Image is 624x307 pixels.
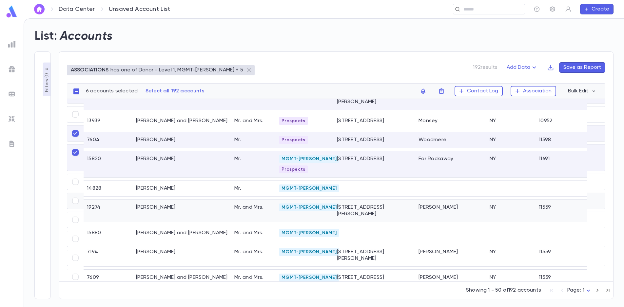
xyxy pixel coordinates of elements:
div: 7609 [84,270,133,285]
img: batches_grey.339ca447c9d9533ef1741baa751efc33.svg [8,90,16,98]
div: [PERSON_NAME] and [PERSON_NAME] [133,225,231,241]
div: [STREET_ADDRESS] [334,151,415,177]
div: Far Rockaway [415,151,486,177]
div: [PERSON_NAME] [133,244,231,266]
div: Page: 1 [567,285,592,296]
img: reports_grey.c525e4749d1bce6a11f5fe2a8de1b229.svg [8,40,16,48]
img: home_white.a664292cf8c1dea59945f0da9f25487c.svg [35,7,43,12]
div: [STREET_ADDRESS] [334,113,415,129]
h2: List: [34,29,57,44]
div: Mr. and Mrs. [231,270,276,285]
div: 14828 [84,181,133,196]
button: Association [511,86,556,96]
span: MGMT-[PERSON_NAME] [279,156,339,162]
div: Mr. and Mrs. [231,244,276,266]
button: Add Data [503,62,542,73]
button: Filters (1) [43,63,51,96]
div: [STREET_ADDRESS][PERSON_NAME] [334,244,415,266]
div: NY [486,244,536,266]
div: NY [486,113,536,129]
div: 11559 [536,270,585,285]
button: Contact Log [455,86,503,96]
div: [STREET_ADDRESS] [334,270,415,285]
div: Mr. and Mrs. [231,225,276,241]
div: 19274 [84,200,133,222]
div: ASSOCIATIONShas one of Donor - Level 1, MGMT-[PERSON_NAME] + 5 [67,65,255,75]
div: 10952 [536,113,585,129]
span: Prospects [279,167,308,172]
div: Mr. and Mrs. [231,200,276,222]
div: [PERSON_NAME] [415,270,486,285]
div: [PERSON_NAME] [415,200,486,222]
div: Mr. [231,132,276,148]
div: 11691 [536,151,585,177]
p: Unsaved Account List [109,6,170,13]
div: Mr. [231,151,276,177]
div: Mr. [231,181,276,196]
p: 192 results [473,64,497,71]
span: Page: 1 [567,288,584,293]
span: MGMT-[PERSON_NAME] [279,275,339,280]
div: 7194 [84,244,133,266]
p: Filters ( 1 ) [44,72,50,92]
span: MGMT-[PERSON_NAME] [279,186,339,191]
span: Prospects [279,137,308,143]
h2: Accounts [60,29,113,44]
div: 15880 [84,225,133,241]
img: logo [5,5,18,18]
p: Select all 192 accounts [146,88,205,94]
p: has one of Donor - Level 1, MGMT-[PERSON_NAME] + 5 [110,67,243,73]
div: [PERSON_NAME] [133,181,231,196]
div: Mr. and Mrs. [231,113,276,129]
div: NY [486,132,536,148]
button: Save as Report [559,62,605,73]
p: Showing 1 - 50 of 192 accounts [466,287,541,294]
div: [PERSON_NAME] [133,200,231,222]
div: NY [486,270,536,285]
div: Woodmere [415,132,486,148]
span: MGMT-[PERSON_NAME] [279,230,339,236]
img: campaigns_grey.99e729a5f7ee94e3726e6486bddda8f1.svg [8,65,16,73]
span: Prospects [279,118,308,124]
a: Data Center [59,6,95,13]
div: [STREET_ADDRESS][PERSON_NAME] [334,200,415,222]
div: 11598 [536,132,585,148]
img: imports_grey.530a8a0e642e233f2baf0ef88e8c9fcb.svg [8,115,16,123]
img: letters_grey.7941b92b52307dd3b8a917253454ce1c.svg [8,140,16,148]
div: 13939 [84,113,133,129]
div: [PERSON_NAME] and [PERSON_NAME] [133,270,231,285]
div: [STREET_ADDRESS] [334,132,415,148]
div: [PERSON_NAME] [133,132,231,148]
p: 6 accounts selected [86,88,138,94]
button: Bulk Edit [564,86,600,96]
span: MGMT-[PERSON_NAME] [279,205,339,210]
div: 7604 [84,132,133,148]
div: [PERSON_NAME] [133,151,231,177]
div: [PERSON_NAME] and [PERSON_NAME] [133,113,231,129]
div: NY [486,151,536,177]
div: NY [486,200,536,222]
span: MGMT-[PERSON_NAME] [279,249,339,255]
button: Create [580,4,614,14]
div: 11559 [536,200,585,222]
div: [PERSON_NAME] [415,244,486,266]
div: Monsey [415,113,486,129]
p: ASSOCIATIONS [71,67,108,73]
div: 15820 [84,151,133,177]
div: 11559 [536,244,585,266]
